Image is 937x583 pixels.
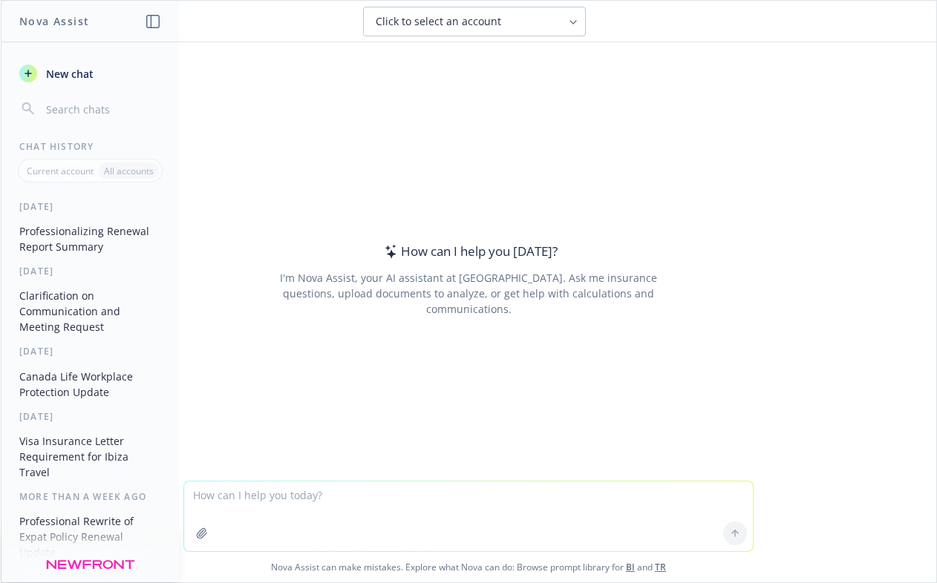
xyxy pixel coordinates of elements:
div: [DATE] [1,265,179,277]
button: Click to select an account [363,7,586,36]
button: Visa Insurance Letter Requirement for Ibiza Travel [13,429,167,484]
div: More than a week ago [1,490,179,503]
div: [DATE] [1,345,179,358]
button: Clarification on Communication and Meeting Request [13,283,167,339]
div: [DATE] [1,200,179,213]
span: New chat [43,66,94,82]
div: I'm Nova Assist, your AI assistant at [GEOGRAPHIC_DATA]. Ask me insurance questions, upload docum... [259,270,677,317]
div: Chat History [1,140,179,153]
button: Professionalizing Renewal Report Summary [13,219,167,259]
input: Search chats [43,99,161,119]
div: [DATE] [1,410,179,423]
a: TR [655,561,666,573]
p: All accounts [104,165,154,177]
div: How can I help you [DATE]? [380,242,558,261]
span: Nova Assist can make mistakes. Explore what Nova can do: Browse prompt library for and [7,552,930,582]
button: Canada Life Workplace Protection Update [13,364,167,404]
button: New chat [13,60,167,87]
a: BI [626,561,635,573]
button: Professional Rewrite of Expat Policy Renewal Update [13,509,167,564]
h1: Nova Assist [19,13,89,29]
p: Current account [27,165,94,177]
span: Click to select an account [376,14,501,29]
